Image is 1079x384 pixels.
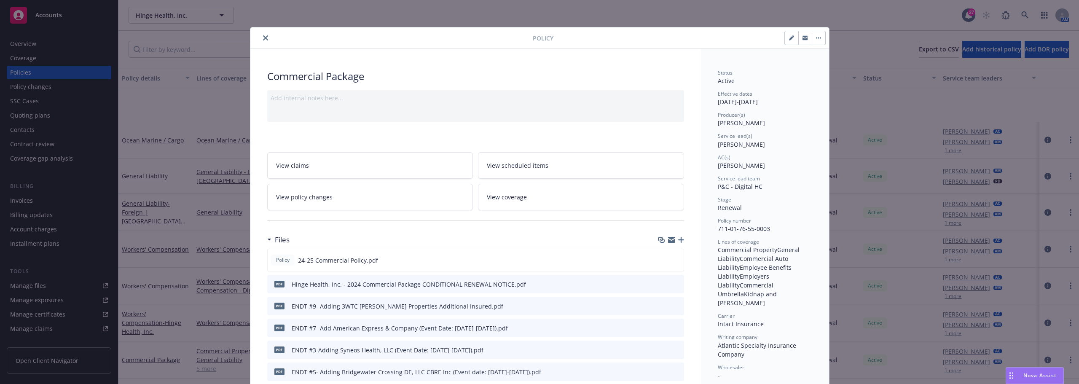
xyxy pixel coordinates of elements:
[487,193,527,201] span: View coverage
[274,256,291,264] span: Policy
[718,154,730,161] span: AC(s)
[298,256,378,265] span: 24-25 Commercial Policy.pdf
[718,364,744,371] span: Wholesaler
[718,175,760,182] span: Service lead team
[718,196,731,203] span: Stage
[718,140,765,148] span: [PERSON_NAME]
[267,152,473,179] a: View claims
[660,324,666,333] button: download file
[718,90,752,97] span: Effective dates
[276,193,333,201] span: View policy changes
[718,161,765,169] span: [PERSON_NAME]
[274,368,285,375] span: pdf
[1006,368,1017,384] div: Drag to move
[271,94,681,102] div: Add internal notes here...
[274,346,285,353] span: pdf
[659,256,666,265] button: download file
[673,346,681,354] button: preview file
[718,272,771,289] span: Employers Liability
[718,246,801,263] span: General Liability
[718,119,765,127] span: [PERSON_NAME]
[718,77,735,85] span: Active
[718,90,812,106] div: [DATE] - [DATE]
[718,246,777,254] span: Commercial Property
[673,256,680,265] button: preview file
[718,132,752,140] span: Service lead(s)
[718,255,790,271] span: Commercial Auto Liability
[673,302,681,311] button: preview file
[274,281,285,287] span: pdf
[1023,372,1057,379] span: Nova Assist
[718,238,759,245] span: Lines of coverage
[292,346,483,354] div: ENDT #3-Adding Syneos Health, LLC (Event Date: [DATE]-[DATE]).pdf
[274,303,285,309] span: pdf
[718,281,775,298] span: Commercial Umbrella
[660,280,666,289] button: download file
[660,346,666,354] button: download file
[292,324,508,333] div: ENDT #7- Add American Express & Company (Event Date: [DATE]-[DATE]).pdf
[260,33,271,43] button: close
[718,333,757,341] span: Writing company
[292,368,541,376] div: ENDT #5- Adding Bridgewater Crossing DE, LLC CBRE Inc (Event date: [DATE]-[DATE]).pdf
[292,302,503,311] div: ENDT #9- Adding 3WTC [PERSON_NAME] Properties Additional Insured.pdf
[718,183,762,191] span: P&C - Digital HC
[718,341,798,358] span: Atlantic Specialty Insurance Company
[478,152,684,179] a: View scheduled items
[274,325,285,331] span: pdf
[276,161,309,170] span: View claims
[718,204,742,212] span: Renewal
[718,225,770,233] span: 711-01-76-55-0003
[718,371,720,379] span: -
[718,111,745,118] span: Producer(s)
[718,217,751,224] span: Policy number
[487,161,548,170] span: View scheduled items
[673,280,681,289] button: preview file
[1006,367,1064,384] button: Nova Assist
[267,69,684,83] div: Commercial Package
[718,312,735,320] span: Carrier
[267,234,290,245] div: Files
[673,324,681,333] button: preview file
[275,234,290,245] h3: Files
[718,290,778,307] span: Kidnap and [PERSON_NAME]
[660,302,666,311] button: download file
[718,69,733,76] span: Status
[718,320,764,328] span: Intact Insurance
[478,184,684,210] a: View coverage
[267,184,473,210] a: View policy changes
[292,280,526,289] div: Hinge Health, Inc. - 2024 Commercial Package CONDITIONAL RENEWAL NOTICE.pdf
[673,368,681,376] button: preview file
[718,263,793,280] span: Employee Benefits Liability
[660,368,666,376] button: download file
[533,34,553,43] span: Policy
